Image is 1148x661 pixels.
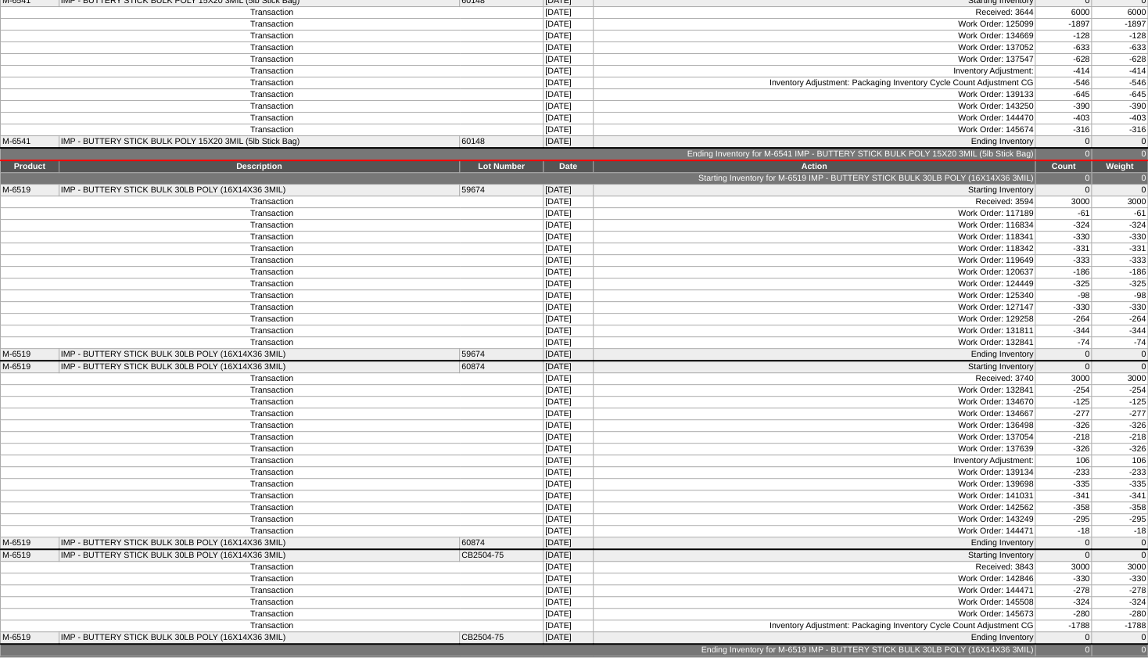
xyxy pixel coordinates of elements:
td: 0 [1035,549,1092,562]
td: [DATE] [544,7,594,19]
td: Transaction [1,597,544,609]
td: Transaction [1,89,544,101]
td: Work Order: 139134 [593,467,1035,479]
td: -390 [1092,101,1148,113]
td: 0 [1035,148,1092,160]
td: Work Order: 139698 [593,479,1035,490]
td: [DATE] [544,42,594,54]
td: -546 [1035,77,1092,89]
td: [DATE] [544,609,594,620]
td: Transaction [1,585,544,597]
td: Transaction [1,397,544,408]
td: -1788 [1092,620,1148,632]
td: -326 [1035,420,1092,432]
td: -128 [1092,31,1148,42]
td: -18 [1035,526,1092,537]
td: -74 [1035,337,1092,349]
td: Work Order: 139133 [593,89,1035,101]
td: Ending Inventory [593,537,1035,550]
td: -277 [1092,408,1148,420]
td: Transaction [1,232,544,243]
td: CB2504-75 [460,549,544,562]
td: [DATE] [544,632,594,645]
td: Ending Inventory [593,349,1035,361]
td: 0 [1092,349,1148,361]
td: [DATE] [544,444,594,455]
td: Work Order: 142846 [593,573,1035,585]
td: 3000 [1092,373,1148,385]
td: [DATE] [544,385,594,397]
td: 0 [1092,632,1148,645]
td: [DATE] [544,373,594,385]
td: Transaction [1,620,544,632]
td: -295 [1092,514,1148,526]
td: -390 [1035,101,1092,113]
td: 0 [1092,173,1148,185]
td: -326 [1092,444,1148,455]
td: 106 [1035,455,1092,467]
td: -1897 [1035,19,1092,31]
td: [DATE] [544,267,594,278]
td: [DATE] [544,89,594,101]
td: 0 [1035,361,1092,373]
td: IMP - BUTTERY STICK BULK 30LB POLY (16X14X36 3MIL) [59,537,459,550]
td: 0 [1035,173,1092,185]
td: Work Order: 145673 [593,609,1035,620]
td: Work Order: 144470 [593,113,1035,124]
td: Transaction [1,302,544,314]
td: [DATE] [544,113,594,124]
td: Work Order: 125099 [593,19,1035,31]
td: [DATE] [544,255,594,267]
td: -1897 [1092,19,1148,31]
td: Work Order: 117189 [593,208,1035,220]
td: -645 [1035,89,1092,101]
td: 0 [1035,185,1092,196]
td: [DATE] [544,585,594,597]
td: Transaction [1,124,544,136]
td: Transaction [1,609,544,620]
td: Work Order: 144471 [593,526,1035,537]
td: -330 [1092,232,1148,243]
td: Work Order: 143250 [593,101,1035,113]
td: [DATE] [544,502,594,514]
td: -628 [1092,54,1148,66]
td: -633 [1035,42,1092,54]
td: -341 [1092,490,1148,502]
td: Work Order: 137639 [593,444,1035,455]
td: Transaction [1,373,544,385]
td: -358 [1092,502,1148,514]
td: Work Order: 145674 [593,124,1035,136]
td: -333 [1035,255,1092,267]
td: -125 [1092,397,1148,408]
td: Work Order: 127147 [593,302,1035,314]
td: 0 [1035,644,1092,656]
td: [DATE] [544,361,594,373]
td: Transaction [1,325,544,337]
td: 0 [1035,136,1092,149]
td: Transaction [1,208,544,220]
td: [DATE] [544,54,594,66]
td: IMP - BUTTERY STICK BULK 30LB POLY (16X14X36 3MIL) [59,632,459,645]
td: Date [544,160,594,173]
td: Transaction [1,267,544,278]
td: 0 [1092,361,1148,373]
td: Work Order: 137052 [593,42,1035,54]
td: Starting Inventory [593,549,1035,562]
td: -264 [1092,314,1148,325]
td: Transaction [1,432,544,444]
td: [DATE] [544,420,594,432]
td: -278 [1035,585,1092,597]
td: Lot Number [460,160,544,173]
td: Transaction [1,278,544,290]
td: [DATE] [544,101,594,113]
td: 59674 [460,349,544,361]
td: -335 [1035,479,1092,490]
td: Transaction [1,502,544,514]
td: Work Order: 116834 [593,220,1035,232]
td: Transaction [1,77,544,89]
td: Received: 3594 [593,196,1035,208]
td: 3000 [1035,373,1092,385]
td: Transaction [1,113,544,124]
td: Starting Inventory [593,185,1035,196]
td: 0 [1092,136,1148,149]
